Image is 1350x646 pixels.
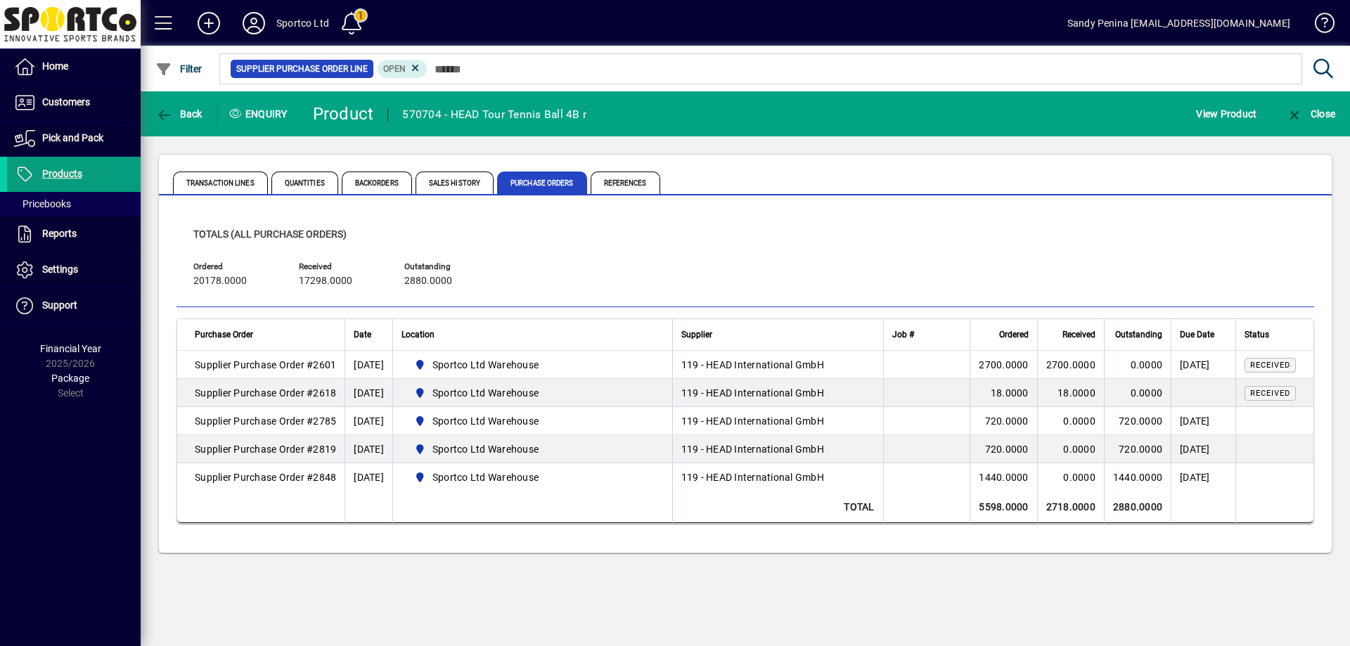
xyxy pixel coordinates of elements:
span: Financial Year [40,343,101,354]
td: 0.0000 [1104,379,1171,407]
span: Sportco Ltd Warehouse [432,470,539,484]
a: Reports [7,217,141,252]
span: Received [1062,327,1095,342]
div: Sandy Penina [EMAIL_ADDRESS][DOMAIN_NAME] [1067,12,1290,34]
td: 0.0000 [1037,407,1104,435]
td: 119 - HEAD International GmbH [672,379,883,407]
div: Date [354,327,384,342]
div: 570704 - HEAD Tour Tennis Ball 4B r [402,103,586,126]
div: Location [401,327,663,342]
td: [DATE] [345,379,392,407]
td: 18.0000 [1037,379,1104,407]
span: Sportco Ltd Warehouse [409,356,656,373]
td: [DATE] [1171,463,1235,491]
span: References [591,172,660,194]
button: Add [186,11,231,36]
td: 0.0000 [1104,351,1171,379]
span: Sportco Ltd Warehouse [409,469,656,486]
span: Sportco Ltd Warehouse [432,414,539,428]
td: 720.0000 [970,407,1036,435]
span: Received [1250,361,1290,370]
span: Received [1250,389,1290,398]
span: 20178.0000 [193,276,247,287]
span: Open [383,64,406,74]
td: [DATE] [1171,351,1235,379]
td: 720.0000 [970,435,1036,463]
mat-chip: Completion status: Open [378,60,427,78]
span: Ordered [193,262,278,271]
span: Customers [42,96,90,108]
button: Filter [152,56,206,82]
span: Totals (all purchase orders) [193,228,347,240]
span: Date [354,327,371,342]
span: Sportco Ltd Warehouse [432,442,539,456]
a: Customers [7,85,141,120]
div: Sportco Ltd [276,12,329,34]
td: 720.0000 [1104,407,1171,435]
div: Purchase Order [195,327,336,342]
td: Total [672,491,883,523]
span: Home [42,60,68,72]
td: 2700.0000 [1037,351,1104,379]
app-page-header-button: Close enquiry [1271,101,1350,127]
span: Sportco Ltd Warehouse [409,385,656,401]
span: Support [42,299,77,311]
td: Supplier Purchase Order #2848 [177,463,345,491]
div: Enquiry [218,103,302,125]
div: Status [1245,327,1296,342]
a: Home [7,49,141,84]
span: Supplier Purchase Order Line [236,62,368,76]
span: Sportco Ltd Warehouse [432,358,539,372]
span: Package [51,373,89,384]
a: Knowledge Base [1304,3,1332,49]
td: 1440.0000 [970,463,1036,491]
td: Supplier Purchase Order #2819 [177,435,345,463]
span: Close [1286,108,1335,119]
td: 720.0000 [1104,435,1171,463]
span: Sales History [416,172,494,194]
span: Location [401,327,435,342]
a: Settings [7,252,141,288]
button: Back [152,101,206,127]
button: View Product [1192,101,1260,127]
span: Filter [155,63,202,75]
div: Supplier [681,327,875,342]
span: Pricebooks [14,198,71,209]
td: [DATE] [345,407,392,435]
td: 1440.0000 [1104,463,1171,491]
span: Back [155,108,202,119]
td: 119 - HEAD International GmbH [672,407,883,435]
span: Transaction Lines [173,172,268,194]
span: Outstanding [404,262,489,271]
span: Sportco Ltd Warehouse [409,441,656,458]
span: 2880.0000 [404,276,452,287]
td: [DATE] [345,463,392,491]
span: Sportco Ltd Warehouse [432,386,539,400]
td: 0.0000 [1037,463,1104,491]
span: Outstanding [1115,327,1162,342]
td: 0.0000 [1037,435,1104,463]
span: Backorders [342,172,412,194]
span: Pick and Pack [42,132,103,143]
td: 5598.0000 [970,491,1036,523]
span: 17298.0000 [299,276,352,287]
td: 119 - HEAD International GmbH [672,351,883,379]
td: Supplier Purchase Order #2601 [177,351,345,379]
div: Job # [892,327,962,342]
span: Received [299,262,383,271]
span: Reports [42,228,77,239]
td: [DATE] [1171,435,1235,463]
td: 2880.0000 [1104,491,1171,523]
td: 2718.0000 [1037,491,1104,523]
a: Pricebooks [7,192,141,216]
span: View Product [1196,103,1256,125]
span: Purchase Order [195,327,253,342]
td: 119 - HEAD International GmbH [672,435,883,463]
td: 2700.0000 [970,351,1036,379]
span: Purchase Orders [497,172,587,194]
td: [DATE] [1171,407,1235,435]
div: Product [313,103,374,125]
div: Due Date [1180,327,1227,342]
span: Supplier [681,327,712,342]
span: Products [42,168,82,179]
